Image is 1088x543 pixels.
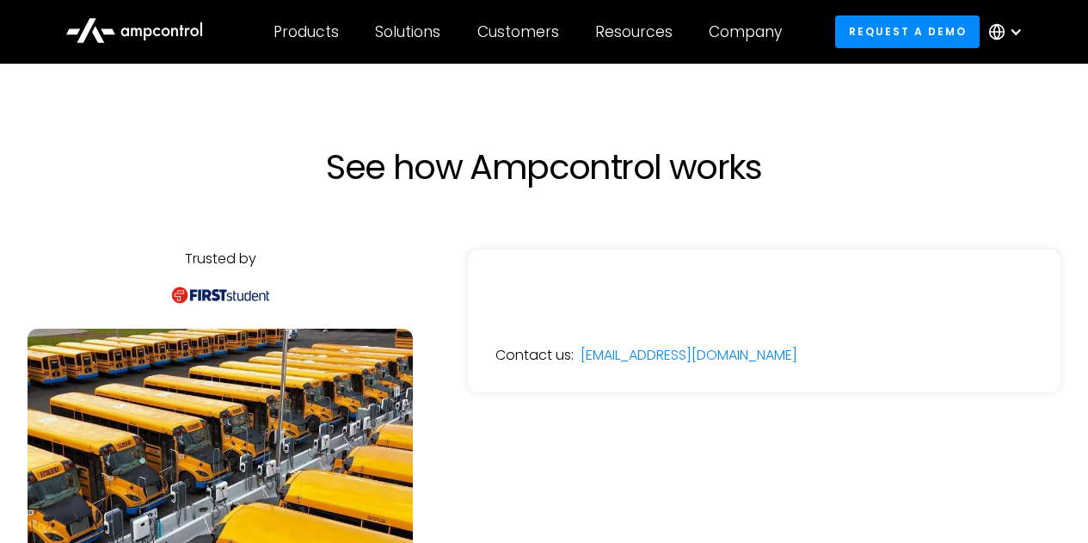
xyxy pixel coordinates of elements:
[375,22,440,41] div: Solutions
[709,22,782,41] div: Company
[581,346,797,365] a: [EMAIL_ADDRESS][DOMAIN_NAME]
[274,22,339,41] div: Products
[595,22,673,41] div: Resources
[477,22,559,41] div: Customers
[495,346,574,365] div: Contact us:
[835,15,980,47] a: Request a demo
[166,146,923,188] h1: See how Ampcontrol works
